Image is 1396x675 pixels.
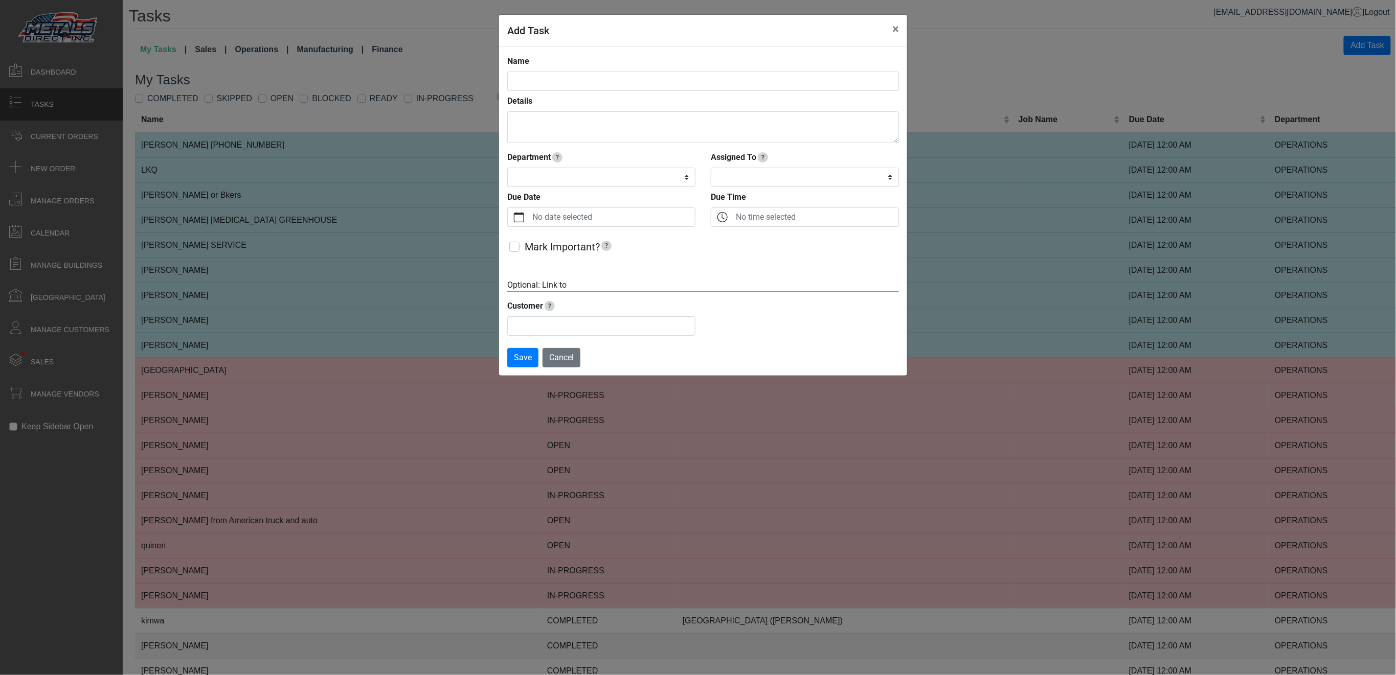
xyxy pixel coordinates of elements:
[717,212,728,222] svg: clock
[507,56,529,66] strong: Name
[552,152,562,162] span: Selecting a department will automatically assign to an employee in that department
[711,192,746,202] strong: Due Time
[543,348,580,367] button: Cancel
[507,301,543,311] strong: Customer
[507,192,541,202] strong: Due Date
[530,208,695,226] label: No date selected
[601,241,612,251] span: Marking a task as important will make it show up at the top of task lists
[711,152,756,162] strong: Assigned To
[508,208,530,226] button: calendar
[507,279,899,292] div: Optional: Link to
[507,96,532,106] strong: Details
[711,208,734,226] button: clock
[525,239,613,254] label: Mark Important?
[734,208,898,226] label: No time selected
[507,152,551,162] strong: Department
[758,152,768,162] span: Track who this task is assigned to
[514,353,532,362] span: Save
[884,15,907,43] button: Close
[545,301,555,311] span: Start typing to pull up a list of customers. You must select a customer from the list.
[507,23,549,38] h5: Add Task
[514,212,524,222] svg: calendar
[507,348,538,367] button: Save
